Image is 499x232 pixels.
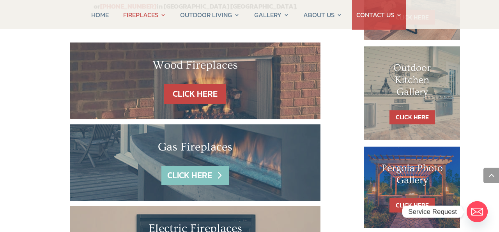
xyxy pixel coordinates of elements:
[389,110,435,125] a: CLICK HERE
[164,84,226,104] a: CLICK HERE
[467,201,488,222] a: Email
[161,166,229,186] a: CLICK HERE
[94,140,297,158] h2: Gas Fireplaces
[94,58,297,76] h2: Wood Fireplaces
[380,62,444,103] h1: Outdoor Kitchen Gallery
[380,162,444,190] h1: Pergola Photo Gallery
[389,198,435,213] a: CLICK HERE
